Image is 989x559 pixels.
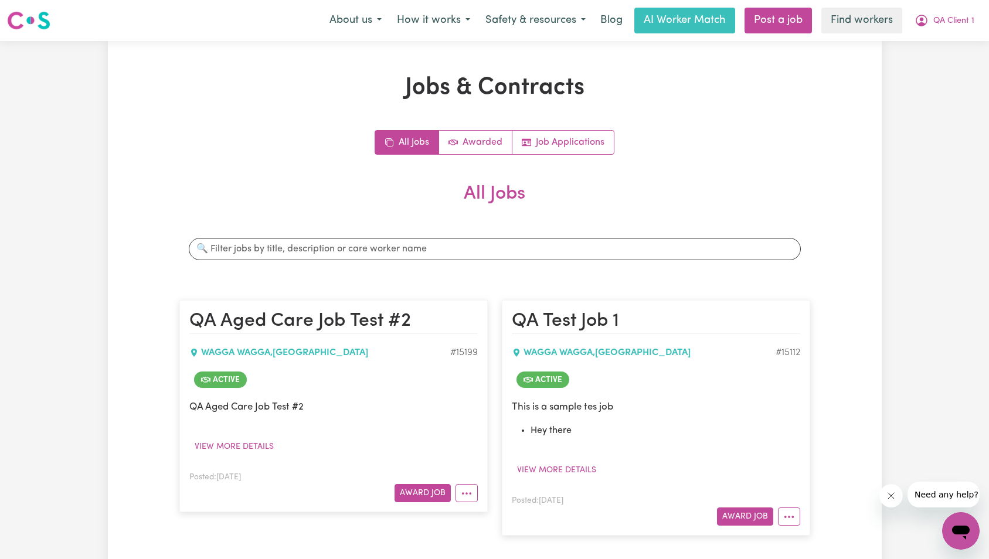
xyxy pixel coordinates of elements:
button: Award Job [717,507,773,526]
a: All jobs [375,131,439,154]
h2: QA Aged Care Job Test #2 [189,310,478,333]
div: WAGGA WAGGA , [GEOGRAPHIC_DATA] [189,346,450,360]
input: 🔍 Filter jobs by title, description or care worker name [189,238,801,260]
iframe: Message from company [908,482,980,507]
button: Safety & resources [478,8,593,33]
div: Job ID #15112 [776,346,800,360]
span: Posted: [DATE] [512,497,563,505]
a: Blog [593,8,630,33]
a: Careseekers logo [7,7,50,34]
div: WAGGA WAGGA , [GEOGRAPHIC_DATA] [512,346,776,360]
p: This is a sample tes job [512,400,800,414]
a: Post a job [745,8,812,33]
button: How it works [389,8,478,33]
h1: Jobs & Contracts [179,74,810,102]
a: AI Worker Match [634,8,735,33]
span: Job is active [194,371,247,388]
a: Find workers [821,8,902,33]
iframe: Button to launch messaging window [942,512,980,550]
button: More options [778,507,800,526]
button: My Account [907,8,982,33]
div: Job ID #15199 [450,346,478,360]
h2: QA Test Job 1 [512,310,800,333]
a: Job applications [512,131,614,154]
p: QA Aged Care Job Test #2 [189,400,478,414]
span: Job is active [516,371,569,388]
h2: All Jobs [179,183,810,224]
span: Posted: [DATE] [189,473,241,481]
img: Careseekers logo [7,10,50,31]
span: QA Client 1 [933,15,974,28]
button: More options [456,484,478,502]
li: Hey there [531,424,800,438]
button: About us [322,8,389,33]
button: View more details [512,461,601,479]
a: Active jobs [439,131,512,154]
iframe: Close message [879,484,903,507]
button: View more details [189,438,279,456]
button: Award Job [395,484,451,502]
